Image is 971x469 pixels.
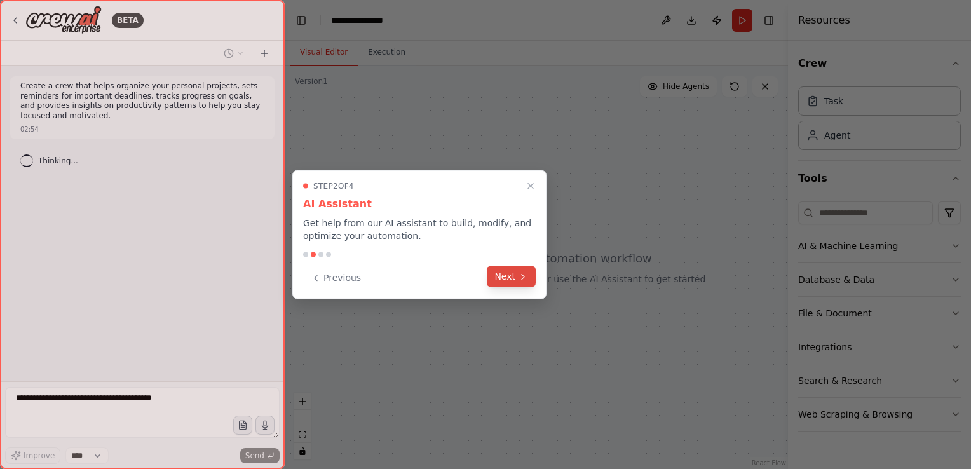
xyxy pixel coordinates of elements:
h3: AI Assistant [303,196,536,212]
button: Close walkthrough [523,179,538,194]
p: Get help from our AI assistant to build, modify, and optimize your automation. [303,217,536,242]
button: Next [487,266,536,287]
span: Step 2 of 4 [313,181,354,191]
button: Previous [303,268,369,289]
button: Hide left sidebar [292,11,310,29]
